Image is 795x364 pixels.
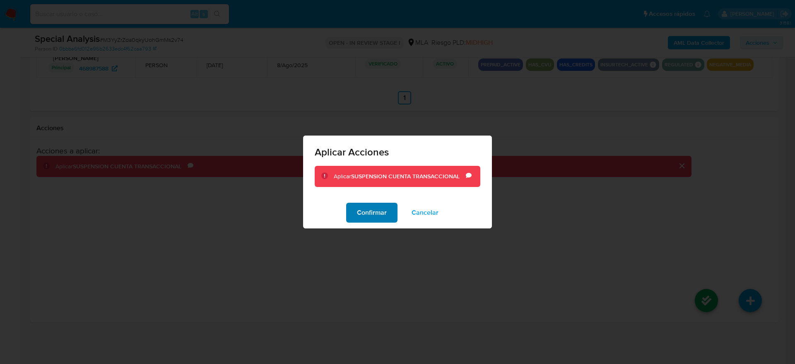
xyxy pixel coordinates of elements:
[351,172,460,180] b: SUSPENSION CUENTA TRANSACCIONAL
[401,203,449,223] button: Cancelar
[315,147,480,157] span: Aplicar Acciones
[334,172,466,181] div: Aplicar
[346,203,397,223] button: Confirmar
[412,204,438,222] span: Cancelar
[357,204,387,222] span: Confirmar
